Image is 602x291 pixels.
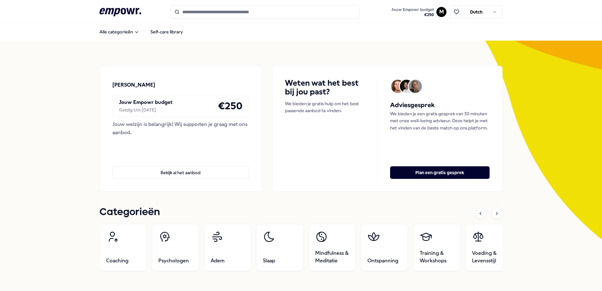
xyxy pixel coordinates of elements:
[472,249,506,265] span: Voeding & Levensstijl
[465,224,513,271] a: Voeding & Levensstijl
[112,120,249,136] div: Jouw welzijn is belangrijk! Wij supporten je graag met ons aanbod.
[218,98,242,114] h4: € 250
[390,166,490,179] button: Plan een gratis gesprek
[391,7,434,12] span: Jouw Empowr budget
[119,106,173,113] div: Geldig t/m [DATE]
[94,26,188,38] nav: Main
[391,80,404,93] img: Avatar
[204,224,251,271] a: Adem
[390,110,490,131] p: We bieden je een gratis gesprek van 30 minuten met onze well-being adviseur. Deze helpt je met he...
[112,166,249,179] button: Bekijk al het aanbod
[361,224,408,271] a: Ontspanning
[112,81,155,89] p: [PERSON_NAME]
[309,224,356,271] a: Mindfulness & Meditatie
[389,5,436,19] a: Jouw Empowr budget€250
[420,249,454,265] span: Training & Workshops
[158,257,189,265] span: Psychologen
[112,156,249,179] a: Bekijk al het aanbod
[171,5,360,19] input: Search for products, categories or subcategories
[436,7,446,17] button: M
[211,257,224,265] span: Adem
[263,257,275,265] span: Slaap
[256,224,304,271] a: Slaap
[367,257,398,265] span: Ontspanning
[145,26,188,38] a: Self-care library
[94,26,144,38] button: Alle categorieën
[390,6,435,19] button: Jouw Empowr budget€250
[285,79,365,96] h4: Weten wat het best bij jou past?
[315,249,349,265] span: Mindfulness & Meditatie
[99,224,147,271] a: Coaching
[390,100,490,110] h5: Adviesgesprek
[106,257,128,265] span: Coaching
[99,204,160,220] h1: Categorieën
[413,224,460,271] a: Training & Workshops
[391,12,434,17] span: € 250
[285,100,365,114] p: We bieden je gratis hulp om het best passende aanbod te vinden.
[409,80,422,93] img: Avatar
[400,80,413,93] img: Avatar
[119,98,173,106] p: Jouw Empowr budget
[152,224,199,271] a: Psychologen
